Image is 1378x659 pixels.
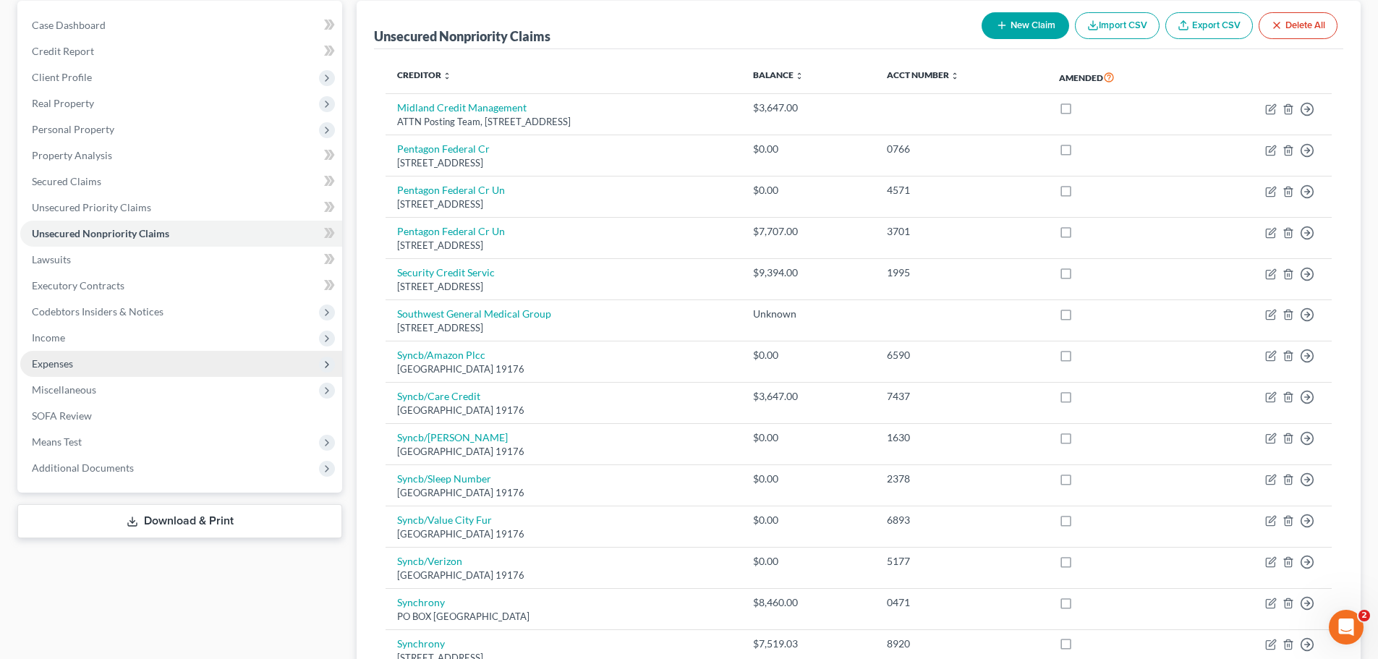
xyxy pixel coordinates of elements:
div: [GEOGRAPHIC_DATA] 19176 [397,527,730,541]
span: Executory Contracts [32,279,124,292]
i: unfold_more [795,72,804,80]
div: $0.00 [753,554,863,569]
a: Syncb/Sleep Number [397,472,491,485]
div: [STREET_ADDRESS] [397,197,730,211]
div: [STREET_ADDRESS] [397,239,730,252]
div: $0.00 [753,472,863,486]
div: [GEOGRAPHIC_DATA] 19176 [397,445,730,459]
span: Real Property [32,97,94,109]
div: $9,394.00 [753,265,863,280]
div: 2378 [887,472,1037,486]
a: Pentagon Federal Cr Un [397,225,505,237]
a: Balance unfold_more [753,69,804,80]
a: Syncb/Verizon [397,555,462,567]
span: Property Analysis [32,149,112,161]
div: $3,647.00 [753,101,863,115]
a: Creditor unfold_more [397,69,451,80]
a: Unsecured Nonpriority Claims [20,221,342,247]
div: 1630 [887,430,1037,445]
a: Case Dashboard [20,12,342,38]
a: Acct Number unfold_more [887,69,959,80]
div: 6590 [887,348,1037,362]
span: 2 [1358,610,1370,621]
a: Secured Claims [20,169,342,195]
a: Syncb/Care Credit [397,390,480,402]
div: [STREET_ADDRESS] [397,321,730,335]
div: $0.00 [753,513,863,527]
span: Case Dashboard [32,19,106,31]
span: Means Test [32,435,82,448]
th: Amended [1047,61,1190,94]
span: Client Profile [32,71,92,83]
div: PO BOX [GEOGRAPHIC_DATA] [397,610,730,624]
div: $0.00 [753,142,863,156]
div: 3701 [887,224,1037,239]
div: 0471 [887,595,1037,610]
span: Expenses [32,357,73,370]
a: Syncb/Amazon Plcc [397,349,485,361]
div: $0.00 [753,430,863,445]
a: Synchrony [397,637,445,650]
div: 1995 [887,265,1037,280]
a: Pentagon Federal Cr [397,143,490,155]
div: [GEOGRAPHIC_DATA] 19176 [397,404,730,417]
div: [GEOGRAPHIC_DATA] 19176 [397,569,730,582]
a: Unsecured Priority Claims [20,195,342,221]
i: unfold_more [950,72,959,80]
span: Miscellaneous [32,383,96,396]
a: Export CSV [1165,12,1253,39]
button: Import CSV [1075,12,1160,39]
a: Syncb/[PERSON_NAME] [397,431,508,443]
a: Credit Report [20,38,342,64]
a: Synchrony [397,596,445,608]
div: Unsecured Nonpriority Claims [374,27,550,45]
span: Secured Claims [32,175,101,187]
div: 0766 [887,142,1037,156]
span: Personal Property [32,123,114,135]
div: 8920 [887,637,1037,651]
span: Unsecured Priority Claims [32,201,151,213]
iframe: Intercom live chat [1329,610,1364,645]
i: unfold_more [443,72,451,80]
span: SOFA Review [32,409,92,422]
a: SOFA Review [20,403,342,429]
span: Additional Documents [32,462,134,474]
div: $7,519.03 [753,637,863,651]
div: [GEOGRAPHIC_DATA] 19176 [397,362,730,376]
button: New Claim [982,12,1069,39]
a: Pentagon Federal Cr Un [397,184,505,196]
span: Income [32,331,65,344]
div: Unknown [753,307,863,321]
a: Security Credit Servic [397,266,495,279]
a: Download & Print [17,504,342,538]
a: Lawsuits [20,247,342,273]
div: $3,647.00 [753,389,863,404]
div: 5177 [887,554,1037,569]
a: Southwest General Medical Group [397,307,551,320]
span: Unsecured Nonpriority Claims [32,227,169,239]
div: [STREET_ADDRESS] [397,156,730,170]
span: Codebtors Insiders & Notices [32,305,163,318]
div: $0.00 [753,348,863,362]
a: Executory Contracts [20,273,342,299]
div: 4571 [887,183,1037,197]
a: Midland Credit Management [397,101,527,114]
div: [GEOGRAPHIC_DATA] 19176 [397,486,730,500]
div: 7437 [887,389,1037,404]
div: ATTN Posting Team, [STREET_ADDRESS] [397,115,730,129]
a: Property Analysis [20,143,342,169]
div: $8,460.00 [753,595,863,610]
button: Delete All [1259,12,1337,39]
span: Credit Report [32,45,94,57]
a: Syncb/Value City Fur [397,514,492,526]
div: $7,707.00 [753,224,863,239]
span: Lawsuits [32,253,71,265]
div: 6893 [887,513,1037,527]
div: $0.00 [753,183,863,197]
div: [STREET_ADDRESS] [397,280,730,294]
